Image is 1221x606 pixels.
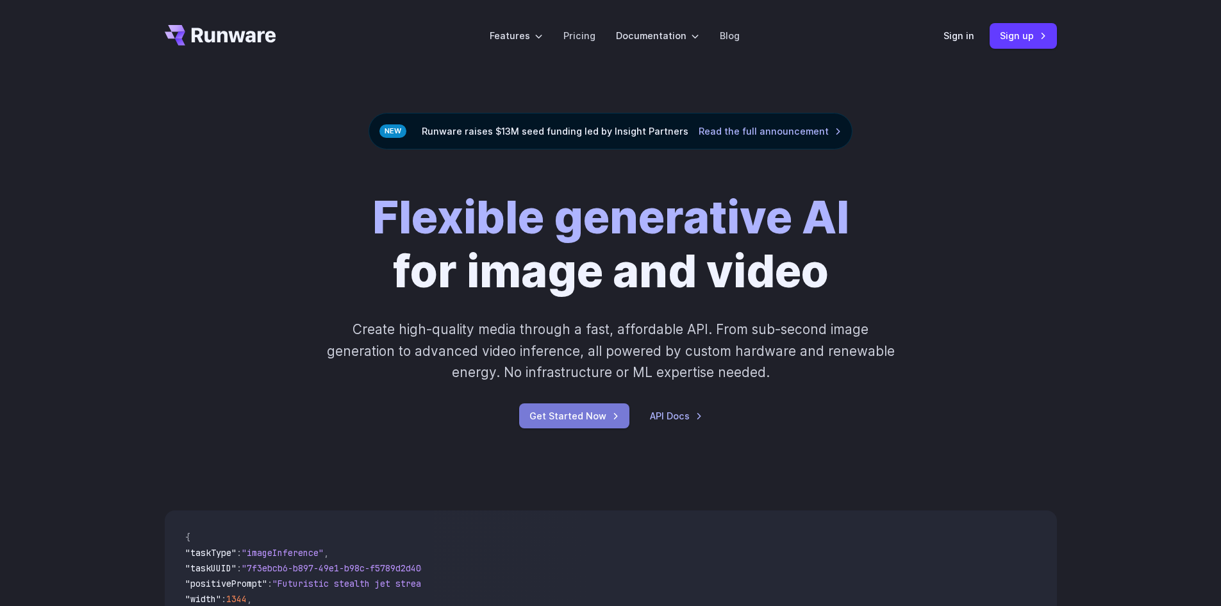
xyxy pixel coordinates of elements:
h1: for image and video [372,190,849,298]
label: Features [490,28,543,43]
span: : [237,547,242,559]
a: Read the full announcement [699,124,842,139]
a: API Docs [650,408,702,423]
div: Runware raises $13M seed funding led by Insight Partners [369,113,852,149]
a: Blog [720,28,740,43]
a: Go to / [165,25,276,46]
span: "positivePrompt" [185,578,267,589]
a: Get Started Now [519,403,629,428]
a: Sign up [990,23,1057,48]
span: { [185,532,190,543]
p: Create high-quality media through a fast, affordable API. From sub-second image generation to adv... [325,319,896,383]
span: : [267,578,272,589]
a: Pricing [563,28,595,43]
strong: Flexible generative AI [372,190,849,244]
span: "imageInference" [242,547,324,559]
span: "7f3ebcb6-b897-49e1-b98c-f5789d2d40d7" [242,562,436,574]
span: , [324,547,329,559]
span: "width" [185,593,221,605]
span: "taskType" [185,547,237,559]
span: : [237,562,242,574]
span: , [247,593,252,605]
span: "Futuristic stealth jet streaking through a neon-lit cityscape with glowing purple exhaust" [272,578,739,589]
label: Documentation [616,28,699,43]
a: Sign in [943,28,974,43]
span: "taskUUID" [185,562,237,574]
span: 1344 [226,593,247,605]
span: : [221,593,226,605]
